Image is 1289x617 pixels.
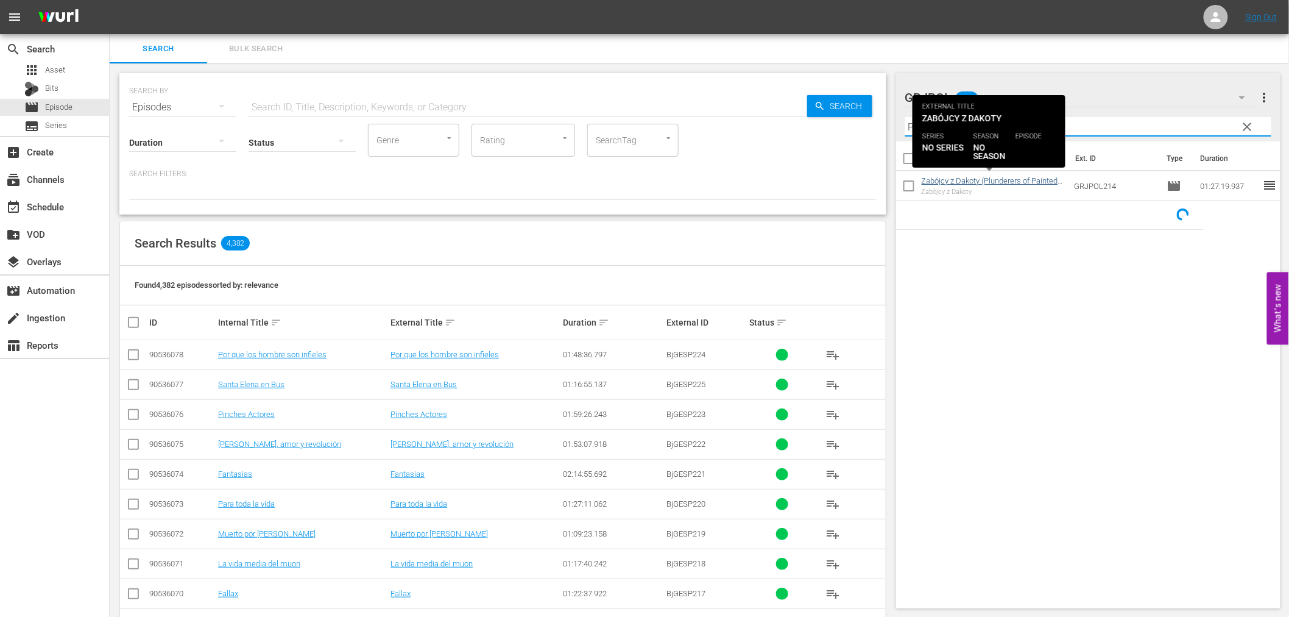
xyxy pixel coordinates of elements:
[6,255,21,269] span: Overlays
[1237,116,1256,136] button: clear
[45,119,67,132] span: Series
[218,589,238,598] a: Fallax
[666,529,705,538] span: BjGESP219
[1195,171,1262,201] td: 01:27:19.937
[666,559,705,568] span: BjGESP218
[825,437,840,452] span: playlist_add
[7,10,22,24] span: menu
[218,529,316,538] a: Muerto por [PERSON_NAME]
[563,499,663,508] div: 01:27:11.062
[218,410,275,419] a: Pinches Actores
[214,42,297,56] span: Bulk Search
[922,141,1068,176] th: Title
[1240,119,1254,134] span: clear
[218,440,341,449] a: [PERSON_NAME], amor y revolución
[563,559,663,568] div: 01:17:40.242
[818,370,847,399] button: playlist_add
[922,188,1065,196] div: Zabójcy z Dakoty
[29,3,88,32] img: ans4CAIJ8jUAAAAAAAAAAAAAAAAAAAAAAAAgQb4GAAAAAAAAAAAAAAAAAAAAAAAAJMjXAAAAAAAAAAAAAAAAAAAAAAAAgAT5G...
[149,380,214,389] div: 90536077
[149,559,214,568] div: 90536071
[666,589,705,598] span: BjGESP217
[149,529,214,538] div: 90536072
[666,440,705,449] span: BjGESP222
[390,410,447,419] a: Pinches Actores
[825,95,872,117] span: Search
[149,440,214,449] div: 90536075
[818,460,847,489] button: playlist_add
[663,132,674,144] button: Open
[1068,141,1159,176] th: Ext. ID
[666,350,705,359] span: BjGESP224
[6,311,21,326] span: Ingestion
[218,469,252,479] a: Fantasias
[6,173,21,187] span: Channels
[149,499,214,508] div: 90536073
[818,400,847,429] button: playlist_add
[129,169,877,179] p: Search Filters:
[6,227,21,242] span: VOD
[218,559,300,568] a: La vida media del muon
[563,469,663,479] div: 02:14:55.692
[45,64,65,76] span: Asset
[666,380,705,389] span: BjGESP225
[1267,273,1289,345] button: Open Feedback Widget
[749,315,814,330] div: Status
[563,589,663,598] div: 01:22:37.922
[390,469,425,479] a: Fantasias
[666,469,705,479] span: BjGESP221
[390,589,411,598] a: Fallax
[825,587,840,601] span: playlist_add
[135,280,278,290] span: Found 4,382 episodes sorted by: relevance
[818,430,847,459] button: playlist_add
[390,559,473,568] a: La vida media del muon
[443,132,455,144] button: Open
[563,380,663,389] div: 01:16:55.137
[24,63,39,77] span: Asset
[221,236,250,251] span: 4,382
[218,380,284,389] a: Santa Elena en Bus
[149,469,214,479] div: 90536074
[1246,12,1277,22] a: Sign Out
[825,348,840,362] span: playlist_add
[825,407,840,422] span: playlist_add
[149,589,214,598] div: 90536070
[149,410,214,419] div: 90536076
[390,380,457,389] a: Santa Elena en Bus
[1167,179,1181,193] span: Episode
[390,499,447,508] a: Para toda la vida
[390,315,559,330] div: External Title
[905,80,1257,115] div: GRJPOL
[117,42,200,56] span: Search
[1262,178,1277,193] span: reorder
[818,549,847,579] button: playlist_add
[6,284,21,298] span: Automation
[666,499,705,508] span: BjGESP220
[563,440,663,449] div: 01:53:07.918
[218,350,327,359] a: Por que los hombre son infieles
[563,350,663,359] div: 01:48:36.797
[149,350,214,359] div: 90536078
[825,377,840,392] span: playlist_add
[390,440,514,449] a: [PERSON_NAME], amor y revolución
[559,132,571,144] button: Open
[825,497,840,512] span: playlist_add
[1159,141,1193,176] th: Type
[24,119,39,134] span: Series
[390,529,488,538] a: Muerto por [PERSON_NAME]
[563,315,663,330] div: Duration
[270,317,281,328] span: sort
[818,519,847,549] button: playlist_add
[6,338,21,353] span: Reports
[6,200,21,215] span: Schedule
[666,410,705,419] span: BjGESP223
[666,318,746,327] div: External ID
[818,490,847,519] button: playlist_add
[45,82,58,95] span: Bits
[922,176,1063,194] a: Zabójcy z Dakoty (Plunderers of Painted Flats) Colorized Polnisch
[776,317,787,328] span: sort
[563,410,663,419] div: 01:59:26.243
[45,101,72,113] span: Episode
[6,42,21,57] span: Search
[135,236,216,251] span: Search Results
